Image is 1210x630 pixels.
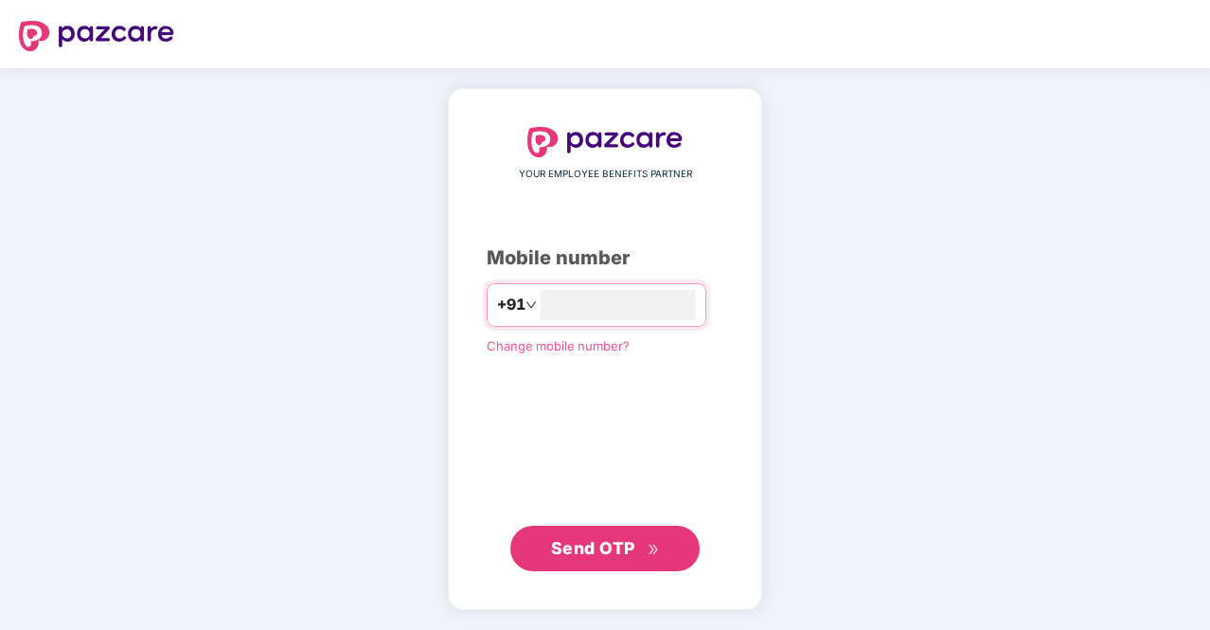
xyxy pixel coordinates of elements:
[487,243,723,273] div: Mobile number
[19,21,174,51] img: logo
[487,338,630,353] a: Change mobile number?
[519,167,692,182] span: YOUR EMPLOYEE BENEFITS PARTNER
[551,538,635,558] span: Send OTP
[648,544,660,556] span: double-right
[525,299,537,311] span: down
[527,127,683,157] img: logo
[497,293,525,316] span: +91
[510,526,700,571] button: Send OTPdouble-right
